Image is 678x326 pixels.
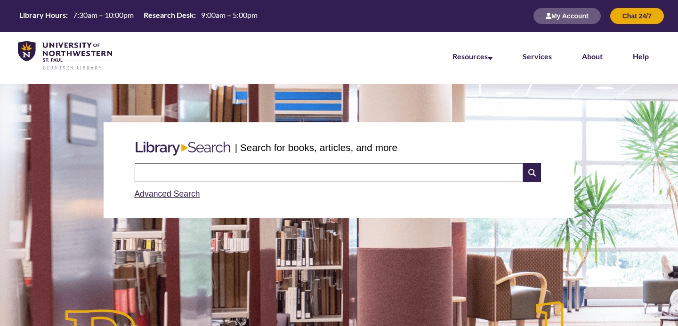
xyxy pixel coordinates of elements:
table: Hours Today [16,10,261,22]
button: Chat 24/7 [610,8,664,24]
span: 7:30am – 10:00pm [73,10,134,19]
a: Resources [452,52,492,61]
th: Library Hours: [16,10,69,20]
a: Services [523,52,552,61]
th: Research Desk: [140,10,197,20]
a: Help [633,52,649,61]
img: UNWSP Library Logo [18,41,112,71]
a: My Account [533,12,601,20]
a: Advanced Search [135,189,200,199]
p: | Search for books, articles, and more [235,140,397,155]
a: Hours Today [16,10,261,23]
button: My Account [533,8,601,24]
a: Chat 24/7 [610,12,664,20]
a: About [582,52,603,61]
img: Libary Search [131,138,235,159]
span: 9:00am – 5:00pm [201,10,258,19]
i: Search [523,163,541,182]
